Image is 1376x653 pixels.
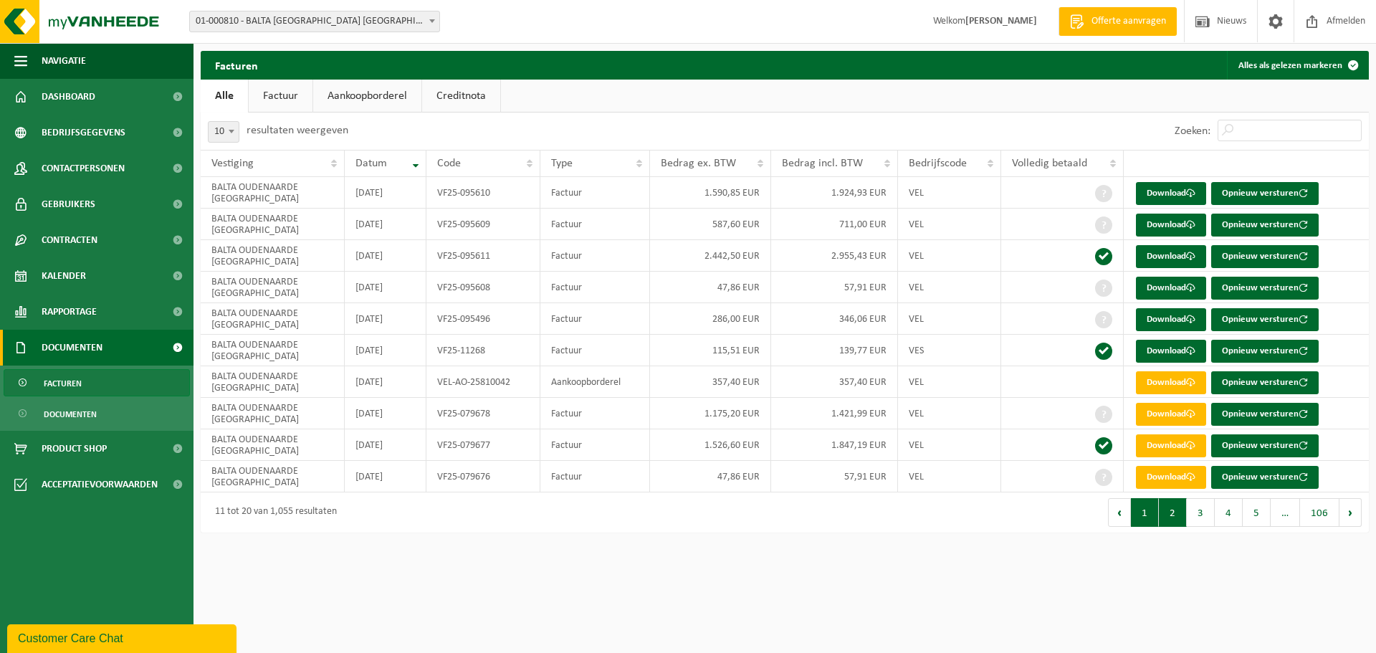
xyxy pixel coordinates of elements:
a: Download [1136,182,1206,205]
span: 10 [208,121,239,143]
td: Factuur [540,335,650,366]
button: Opnieuw versturen [1211,340,1319,363]
td: VEL [898,461,1000,492]
td: BALTA OUDENAARDE [GEOGRAPHIC_DATA] [201,335,345,366]
td: [DATE] [345,335,426,366]
a: Facturen [4,369,190,396]
td: 47,86 EUR [650,272,771,303]
button: Opnieuw versturen [1211,308,1319,331]
span: Vestiging [211,158,254,169]
td: VF25-095496 [426,303,540,335]
td: 57,91 EUR [771,272,899,303]
a: Download [1136,371,1206,394]
a: Factuur [249,80,312,113]
td: BALTA OUDENAARDE [GEOGRAPHIC_DATA] [201,272,345,303]
td: VF25-11268 [426,335,540,366]
a: Download [1136,403,1206,426]
td: BALTA OUDENAARDE [GEOGRAPHIC_DATA] [201,398,345,429]
td: VEL [898,398,1000,429]
a: Aankoopborderel [313,80,421,113]
td: BALTA OUDENAARDE [GEOGRAPHIC_DATA] [201,303,345,335]
span: Facturen [44,370,82,397]
td: [DATE] [345,303,426,335]
td: BALTA OUDENAARDE [GEOGRAPHIC_DATA] [201,240,345,272]
td: VEL [898,303,1000,335]
span: Code [437,158,461,169]
td: VF25-095608 [426,272,540,303]
td: VEL [898,177,1000,209]
td: VF25-095609 [426,209,540,240]
span: Bedrag incl. BTW [782,158,863,169]
td: [DATE] [345,177,426,209]
td: [DATE] [345,398,426,429]
button: Opnieuw versturen [1211,403,1319,426]
span: 01-000810 - BALTA OUDENAARDE NV - OUDENAARDE [190,11,439,32]
button: Previous [1108,498,1131,527]
button: Opnieuw versturen [1211,214,1319,237]
td: BALTA OUDENAARDE [GEOGRAPHIC_DATA] [201,461,345,492]
td: 1.526,60 EUR [650,429,771,461]
td: VF25-095611 [426,240,540,272]
span: Bedrag ex. BTW [661,158,736,169]
td: 1.590,85 EUR [650,177,771,209]
td: [DATE] [345,461,426,492]
span: Documenten [42,330,102,366]
span: Gebruikers [42,186,95,222]
td: BALTA OUDENAARDE [GEOGRAPHIC_DATA] [201,366,345,398]
span: Type [551,158,573,169]
label: resultaten weergeven [247,125,348,136]
button: Next [1339,498,1362,527]
td: 115,51 EUR [650,335,771,366]
td: Factuur [540,429,650,461]
button: Opnieuw versturen [1211,466,1319,489]
a: Offerte aanvragen [1059,7,1177,36]
td: [DATE] [345,272,426,303]
td: VEL [898,209,1000,240]
td: 357,40 EUR [650,366,771,398]
td: VEL [898,240,1000,272]
td: [DATE] [345,240,426,272]
span: Dashboard [42,79,95,115]
td: 1.847,19 EUR [771,429,899,461]
span: Offerte aanvragen [1088,14,1170,29]
td: 1.924,93 EUR [771,177,899,209]
td: VF25-095610 [426,177,540,209]
button: Opnieuw versturen [1211,277,1319,300]
span: Acceptatievoorwaarden [42,467,158,502]
span: Documenten [44,401,97,428]
button: 1 [1131,498,1159,527]
td: VEL-AO-25810042 [426,366,540,398]
td: VF25-079677 [426,429,540,461]
a: Download [1136,214,1206,237]
span: Product Shop [42,431,107,467]
button: Opnieuw versturen [1211,371,1319,394]
button: Opnieuw versturen [1211,182,1319,205]
button: Opnieuw versturen [1211,245,1319,268]
span: Kalender [42,258,86,294]
td: 346,06 EUR [771,303,899,335]
span: … [1271,498,1300,527]
td: BALTA OUDENAARDE [GEOGRAPHIC_DATA] [201,209,345,240]
td: [DATE] [345,366,426,398]
strong: [PERSON_NAME] [965,16,1037,27]
td: 1.175,20 EUR [650,398,771,429]
span: Datum [355,158,387,169]
span: Bedrijfscode [909,158,967,169]
span: Volledig betaald [1012,158,1087,169]
a: Alle [201,80,248,113]
a: Download [1136,434,1206,457]
td: Factuur [540,240,650,272]
td: 47,86 EUR [650,461,771,492]
td: BALTA OUDENAARDE [GEOGRAPHIC_DATA] [201,429,345,461]
td: VEL [898,272,1000,303]
td: 711,00 EUR [771,209,899,240]
td: [DATE] [345,429,426,461]
label: Zoeken: [1175,125,1210,137]
td: Factuur [540,398,650,429]
td: Factuur [540,177,650,209]
td: Factuur [540,272,650,303]
td: VES [898,335,1000,366]
a: Documenten [4,400,190,427]
button: Alles als gelezen markeren [1227,51,1367,80]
